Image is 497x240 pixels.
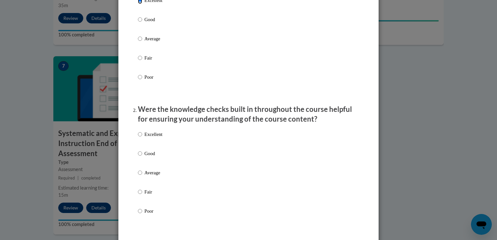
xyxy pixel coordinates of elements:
p: Average [144,169,162,176]
p: Were the knowledge checks built in throughout the course helpful for ensuring your understanding ... [138,104,359,125]
p: Good [144,16,162,23]
input: Fair [138,188,142,195]
input: Fair [138,54,142,61]
p: Fair [144,54,162,61]
p: Fair [144,188,162,195]
p: Poor [144,73,162,81]
input: Poor [138,73,142,81]
p: Excellent [144,131,162,138]
p: Good [144,150,162,157]
p: Poor [144,207,162,215]
input: Good [138,16,142,23]
input: Excellent [138,131,142,138]
input: Average [138,35,142,42]
input: Average [138,169,142,176]
input: Good [138,150,142,157]
input: Poor [138,207,142,215]
p: Average [144,35,162,42]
